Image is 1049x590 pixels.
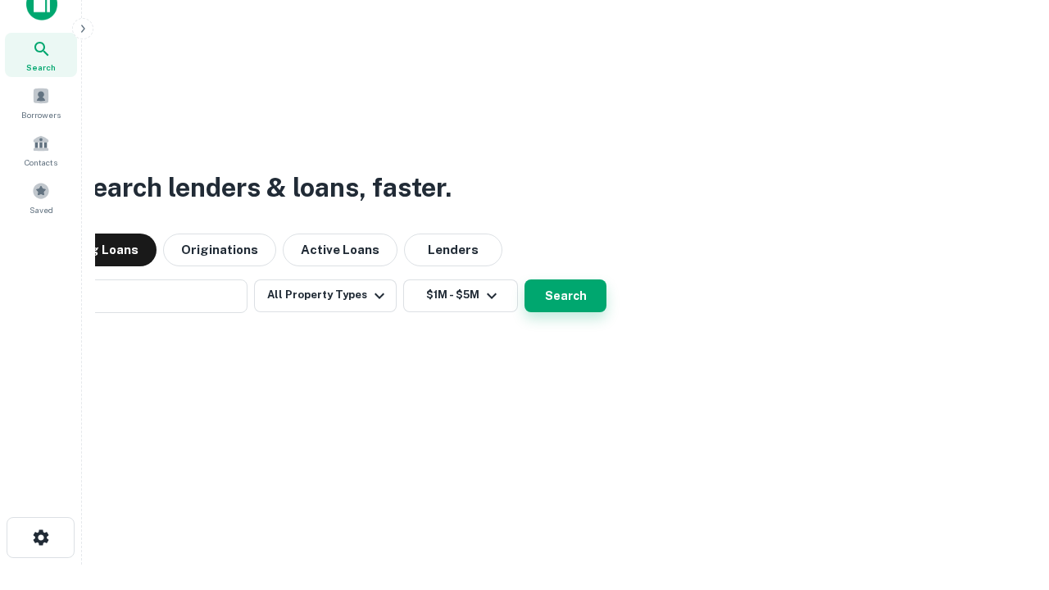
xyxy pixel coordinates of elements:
[404,234,502,266] button: Lenders
[283,234,397,266] button: Active Loans
[5,175,77,220] a: Saved
[254,279,397,312] button: All Property Types
[5,80,77,125] a: Borrowers
[967,459,1049,538] iframe: Chat Widget
[5,128,77,172] a: Contacts
[26,61,56,74] span: Search
[403,279,518,312] button: $1M - $5M
[5,33,77,77] a: Search
[30,203,53,216] span: Saved
[25,156,57,169] span: Contacts
[75,168,452,207] h3: Search lenders & loans, faster.
[21,108,61,121] span: Borrowers
[163,234,276,266] button: Originations
[524,279,606,312] button: Search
